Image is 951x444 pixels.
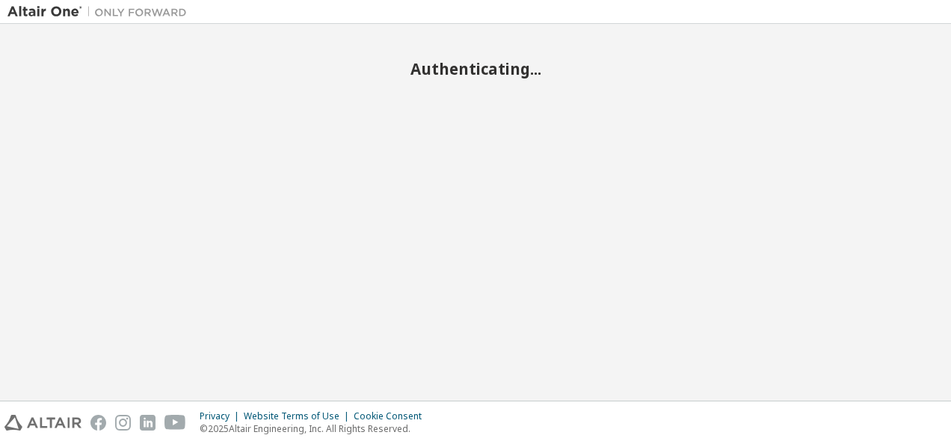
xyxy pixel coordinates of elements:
img: linkedin.svg [140,415,156,431]
img: altair_logo.svg [4,415,81,431]
img: instagram.svg [115,415,131,431]
p: © 2025 Altair Engineering, Inc. All Rights Reserved. [200,422,431,435]
img: facebook.svg [90,415,106,431]
div: Privacy [200,410,244,422]
div: Website Terms of Use [244,410,354,422]
img: Altair One [7,4,194,19]
h2: Authenticating... [7,59,944,78]
div: Cookie Consent [354,410,431,422]
img: youtube.svg [164,415,186,431]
